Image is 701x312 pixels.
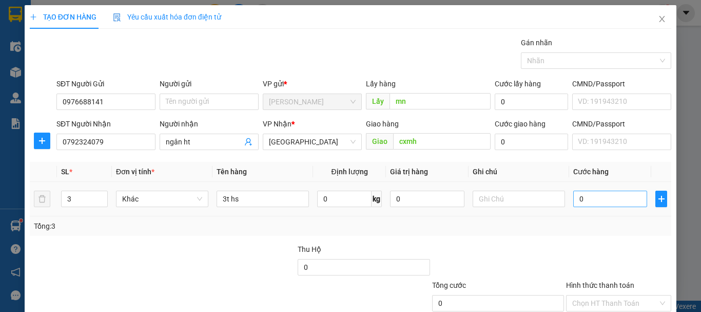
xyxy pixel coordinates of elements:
th: Ghi chú [469,162,569,182]
span: plus [30,13,37,21]
span: Thu Hộ [298,245,321,253]
button: delete [34,191,50,207]
img: icon [113,13,121,22]
span: DĐ: [98,64,113,75]
span: cxmh [113,59,151,77]
div: hs nhung [9,32,91,44]
label: Cước lấy hàng [495,80,541,88]
input: Dọc đường [393,133,491,150]
input: Dọc đường [390,93,491,109]
label: Gán nhãn [521,39,552,47]
span: Gửi: [9,9,25,20]
span: Tổng cước [432,281,466,289]
div: Người gửi [160,78,259,89]
span: Giao [366,133,393,150]
span: Khác [122,191,202,207]
input: Cước giao hàng [495,134,568,150]
span: Lấy [366,93,390,109]
input: Ghi Chú [473,191,565,207]
input: VD: Bàn, Ghế [217,191,309,207]
div: Người nhận [160,118,259,130]
span: SL [61,168,69,176]
span: Lấy hàng [366,80,396,88]
span: Đà Lạt [269,134,356,150]
span: TẠO ĐƠN HÀNG [30,13,96,21]
div: SĐT Người Gửi [56,78,155,89]
div: [PERSON_NAME] [9,9,91,32]
span: Định lượng [331,168,367,176]
span: close [658,15,666,23]
div: CMND/Passport [572,118,671,130]
div: Tổng: 3 [34,221,271,232]
span: Giao hàng [366,120,399,128]
span: Đơn vị tính [116,168,154,176]
span: kg [372,191,382,207]
div: VP gửi [263,78,362,89]
span: user-add [244,138,252,146]
span: plus [34,137,50,145]
span: Giá trị hàng [390,168,428,176]
button: plus [34,133,50,149]
div: thành [98,32,202,44]
span: Yêu cầu xuất hóa đơn điện tử [113,13,221,21]
span: Nhận: [98,9,123,20]
span: VP Nhận [263,120,291,128]
span: plus [656,195,667,203]
div: 0919719268 [98,44,202,59]
label: Cước giao hàng [495,120,546,128]
input: 0 [390,191,464,207]
div: SĐT Người Nhận [56,118,155,130]
span: Cước hàng [573,168,609,176]
input: Cước lấy hàng [495,94,568,110]
div: CMND/Passport [572,78,671,89]
button: plus [655,191,667,207]
label: Hình thức thanh toán [566,281,634,289]
span: Tên hàng [217,168,247,176]
div: [GEOGRAPHIC_DATA] [98,9,202,32]
span: Phan Thiết [269,94,356,109]
button: Close [648,5,676,34]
